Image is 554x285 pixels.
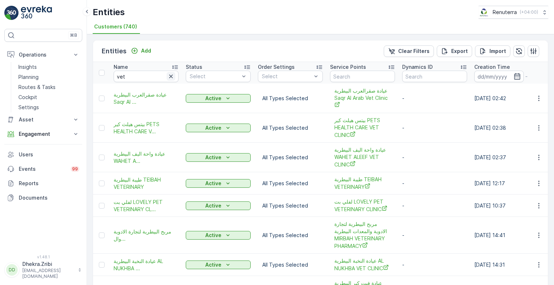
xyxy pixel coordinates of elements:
p: All Types Selected [262,95,318,102]
p: Active [205,232,221,239]
p: Entities [102,46,127,56]
p: All Types Selected [262,261,318,268]
p: Active [205,95,221,102]
p: Name [114,63,128,71]
a: Routes & Tasks [16,82,82,92]
a: مربح البيطرية لتجارة الادوية وال... [114,228,179,242]
input: dd/mm/yyyy [474,71,524,82]
p: Select [190,73,239,80]
p: Dynamics ID [402,63,433,71]
p: All Types Selected [262,202,318,209]
span: بيتس هيلث كير PETS HEALTH CARE VET CLINIC [334,117,391,139]
button: Add [128,46,154,55]
p: All Types Selected [262,154,318,161]
button: Active [186,94,251,103]
a: Planning [16,72,82,82]
p: Planning [18,74,39,81]
div: Toggle Row Selected [99,203,105,209]
div: Toggle Row Selected [99,95,105,101]
span: مربح البيطرية لتجارة الادوية والمعدات البيطرية MIRBAH VETERINARY PHARMACY [334,221,391,250]
p: 99 [72,166,78,172]
button: Renuterra(+04:00) [479,6,548,19]
p: [EMAIL_ADDRESS][DOMAIN_NAME] [22,268,74,279]
p: Users [19,151,79,158]
input: Search [402,71,467,82]
input: Search [330,71,395,82]
a: بيتس هيلث كير PETS HEALTH CARE V... [114,121,179,135]
p: Renuterra [493,9,517,16]
p: Asset [19,116,68,123]
input: Search [114,71,179,82]
p: Active [205,261,221,268]
td: - [399,113,471,143]
a: عيادة واحة اليف البيطرية WAHET A... [114,150,179,165]
button: DDDhekra.Zribi[EMAIL_ADDRESS][DOMAIN_NAME] [4,260,82,279]
p: ⌘B [70,32,77,38]
span: v 1.48.1 [4,255,82,259]
p: All Types Selected [262,180,318,187]
a: Reports [4,176,82,191]
span: لفلي بت LOVELY PET VETERINARY CL... [114,199,179,213]
button: Export [437,45,472,57]
a: طيبة البيطرية TEIBAH VETERINARY [334,176,391,191]
td: - [399,254,471,276]
p: Active [205,124,221,132]
p: Active [205,202,221,209]
a: لفلي بت LOVELY PET VETERINARY CLINIC [334,198,391,213]
div: DD [6,264,18,276]
a: عيادة النخبة البيطرية AL NUKHBA ... [114,258,179,272]
td: - [399,143,471,172]
p: Routes & Tasks [18,84,56,91]
a: عيادة صقرالعرب البيطرية Saqr Al Arab Vet Clinic [334,87,391,109]
a: Insights [16,62,82,72]
button: Operations [4,48,82,62]
a: عيادة واحة اليف البيطرية WAHET ALEEF VET CLINIC [334,146,391,168]
p: Service Points [330,63,366,71]
img: logo [4,6,19,20]
p: All Types Selected [262,232,318,239]
a: طيبة البيطرية TEIBAH VETERINARY [114,176,179,191]
a: عيادة النخبة البيطرية AL NUKHBA VET CLINIC [334,257,391,272]
button: Active [186,124,251,132]
div: Toggle Row Selected [99,262,105,268]
a: Settings [16,102,82,112]
p: Active [205,180,221,187]
a: Users [4,147,82,162]
p: Export [451,48,468,55]
p: Select [262,73,312,80]
p: Status [186,63,202,71]
button: Active [186,201,251,210]
div: Toggle Row Selected [99,232,105,238]
p: Import [489,48,506,55]
p: Entities [93,6,125,18]
button: Active [186,260,251,269]
a: عيادة صقرالعرب البيطرية Saqr Al ... [114,91,179,106]
td: - [399,172,471,195]
p: Add [141,47,151,54]
button: Active [186,231,251,240]
div: Toggle Row Selected [99,181,105,186]
button: Import [475,45,510,57]
img: logo_light-DOdMpM7g.png [21,6,52,20]
td: - [399,217,471,254]
button: Clear Filters [384,45,434,57]
td: - [399,84,471,113]
td: - [399,195,471,217]
div: Toggle Row Selected [99,155,105,160]
button: Engagement [4,127,82,141]
button: Active [186,153,251,162]
a: Cockpit [16,92,82,102]
a: Events99 [4,162,82,176]
span: Customers (740) [94,23,137,30]
p: Insights [18,63,37,71]
img: Screenshot_2024-07-26_at_13.33.01.png [479,8,490,16]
